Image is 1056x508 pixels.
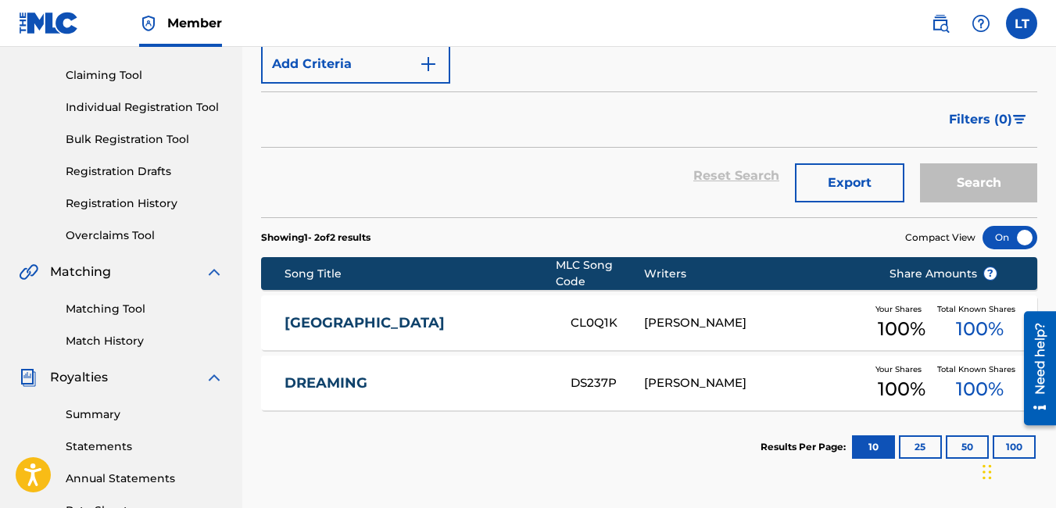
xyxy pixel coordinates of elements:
img: Royalties [19,368,38,387]
div: DS237P [571,374,644,392]
span: Compact View [905,231,975,245]
a: Individual Registration Tool [66,99,224,116]
a: Registration Drafts [66,163,224,180]
img: help [972,14,990,33]
button: Add Criteria [261,45,450,84]
a: [GEOGRAPHIC_DATA] [285,314,549,332]
img: Top Rightsholder [139,14,158,33]
span: Total Known Shares [937,363,1022,375]
p: Results Per Page: [761,440,850,454]
img: filter [1013,115,1026,124]
button: 50 [946,435,989,459]
img: Matching [19,263,38,281]
a: Statements [66,438,224,455]
div: Song Title [285,266,556,282]
div: MLC Song Code [556,257,644,290]
span: Share Amounts [890,266,997,282]
div: Help [965,8,997,39]
a: Claiming Tool [66,67,224,84]
img: expand [205,368,224,387]
a: Public Search [925,8,956,39]
span: Your Shares [875,363,928,375]
div: [PERSON_NAME] [644,374,865,392]
img: MLC Logo [19,12,79,34]
a: Match History [66,333,224,349]
a: Bulk Registration Tool [66,131,224,148]
span: 100 % [878,375,925,403]
div: CL0Q1K [571,314,644,332]
iframe: Chat Widget [978,433,1056,508]
span: Your Shares [875,303,928,315]
button: Filters (0) [940,100,1037,139]
span: 100 % [956,375,1004,403]
img: expand [205,263,224,281]
img: search [931,14,950,33]
div: [PERSON_NAME] [644,314,865,332]
span: 100 % [956,315,1004,343]
span: Filters ( 0 ) [949,110,1012,129]
a: Summary [66,406,224,423]
span: 100 % [878,315,925,343]
span: Member [167,14,222,32]
div: Drag [983,449,992,495]
img: 9d2ae6d4665cec9f34b9.svg [419,55,438,73]
span: Royalties [50,368,108,387]
span: ? [984,267,997,280]
button: 10 [852,435,895,459]
span: Matching [50,263,111,281]
button: Export [795,163,904,202]
a: Registration History [66,195,224,212]
a: Annual Statements [66,470,224,487]
a: Matching Tool [66,301,224,317]
button: 25 [899,435,942,459]
a: Overclaims Tool [66,227,224,244]
iframe: Resource Center [1012,306,1056,431]
div: User Menu [1006,8,1037,39]
a: DREAMING [285,374,549,392]
span: Total Known Shares [937,303,1022,315]
p: Showing 1 - 2 of 2 results [261,231,370,245]
div: Writers [644,266,865,282]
